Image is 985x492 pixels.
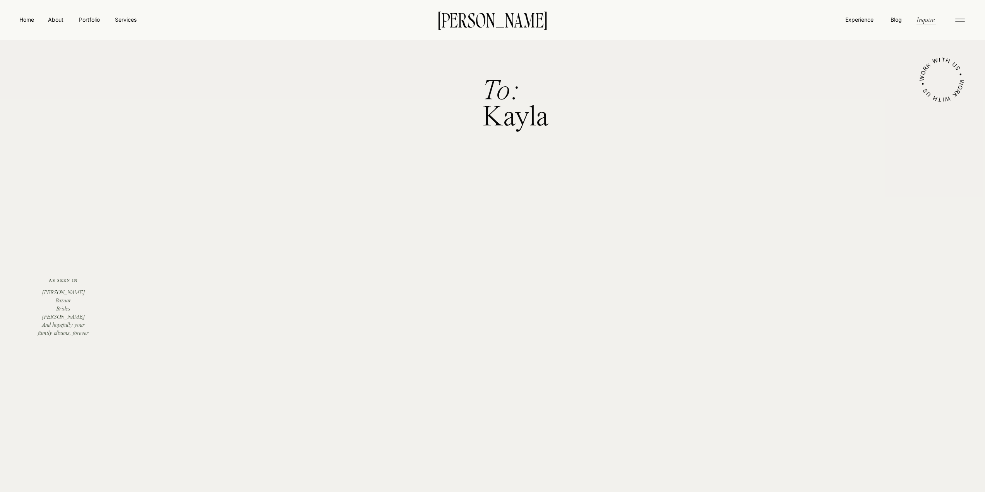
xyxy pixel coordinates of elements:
p: AS SEEN IN [33,277,94,296]
a: Services [114,15,137,24]
h1: Kayla [482,79,587,127]
i: To: [482,77,520,106]
a: About [47,15,64,23]
p: [PERSON_NAME] Bazaar Brides [PERSON_NAME] And hopefully your family albums, forever [38,289,89,331]
a: Experience [845,15,874,24]
a: [PERSON_NAME] [426,11,559,27]
a: Blog [889,15,903,23]
a: Home [18,15,36,24]
a: Portfolio [75,15,103,24]
a: Inquire [916,15,935,24]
